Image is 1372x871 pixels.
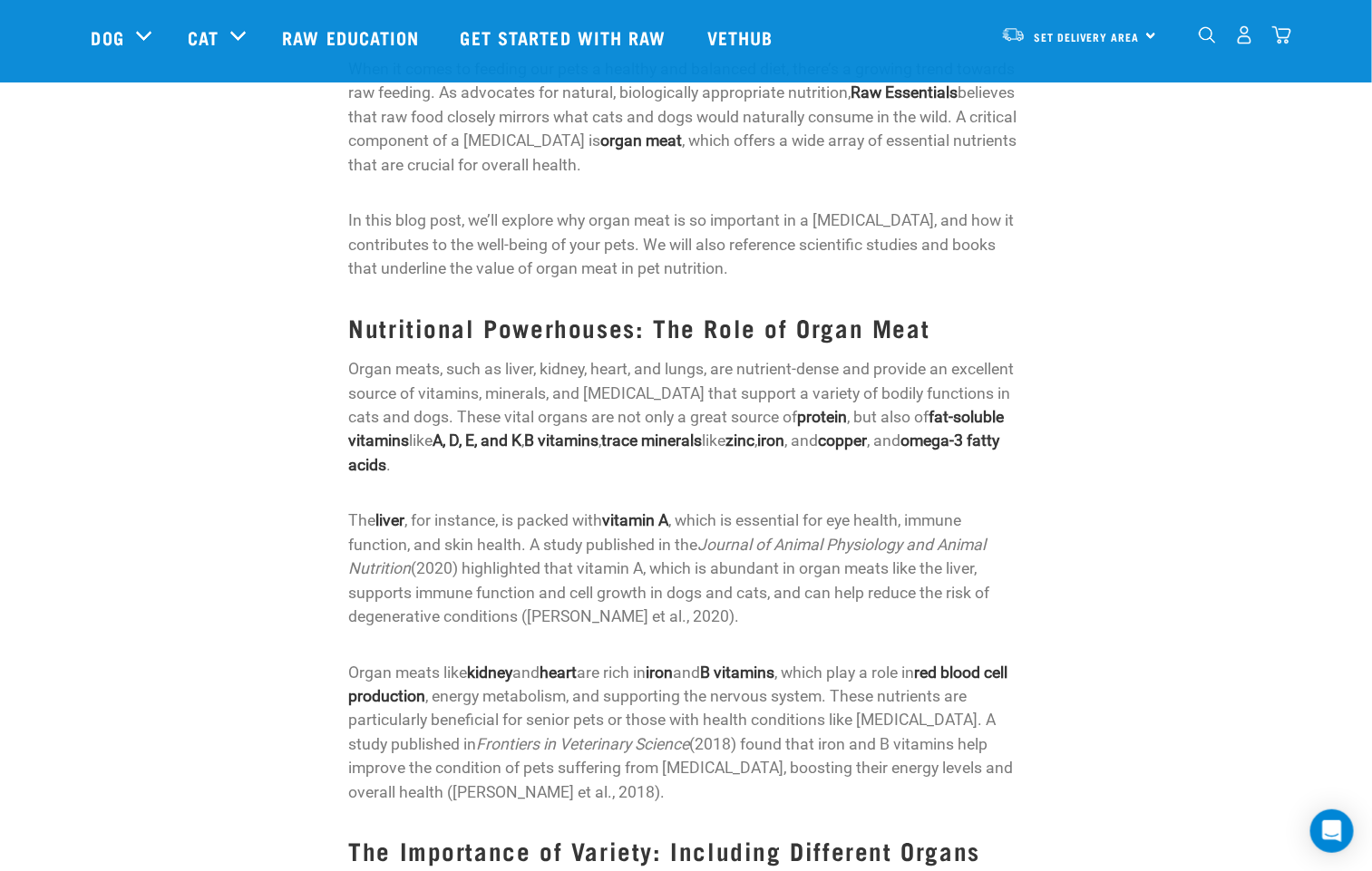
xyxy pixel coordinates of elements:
[348,837,1024,865] h3: The Importance of Variety: Including Different Organs
[600,131,682,150] strong: organ meat
[540,663,577,682] strong: heart
[348,663,1007,705] strong: red blood cell production
[264,1,442,73] a: Raw Education
[851,83,958,102] strong: Raw Essentials
[433,431,521,450] strong: A, D, E, and K
[1199,26,1216,44] img: home-icon-1@2x.png
[725,431,754,450] strong: zinc
[646,663,673,682] strong: iron
[467,663,512,682] strong: kidney
[348,661,1024,804] p: Organ meats like and are rich in and , which play a role in , energy metabolism, and supporting t...
[700,663,774,682] strong: B vitamins
[602,511,668,529] strong: vitamin A
[348,208,1024,280] p: In this blog post, we’ll explore why organ meat is so important in a [MEDICAL_DATA], and how it c...
[476,735,689,753] em: Frontiers in Veterinary Science
[1235,25,1254,44] img: user.png
[443,1,689,73] a: Get started with Raw
[818,431,867,450] strong: copper
[797,408,847,426] strong: protein
[348,57,1024,177] p: When it comes to feeding our pets a healthy and balanced diet, there’s a growing trend towards ra...
[524,431,598,450] strong: B vitamins
[188,24,219,51] a: Cat
[348,508,1024,628] p: The , for instance, is packed with , which is essential for eye health, immune function, and skin...
[348,314,1024,342] h3: Nutritional Powerhouses: The Role of Organ Meat
[92,24,124,51] a: Dog
[601,431,702,450] strong: trace minerals
[757,431,784,450] strong: iron
[689,1,796,73] a: Vethub
[1035,34,1140,40] span: Set Delivery Area
[348,357,1024,477] p: Organ meats, such as liver, kidney, heart, and lungs, are nutrient-dense and provide an excellent...
[1310,809,1354,853] div: Open Intercom Messenger
[348,431,999,473] strong: omega-3 fatty acids
[1001,26,1026,43] img: van-moving.png
[1272,25,1291,44] img: home-icon@2x.png
[375,511,404,529] strong: liver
